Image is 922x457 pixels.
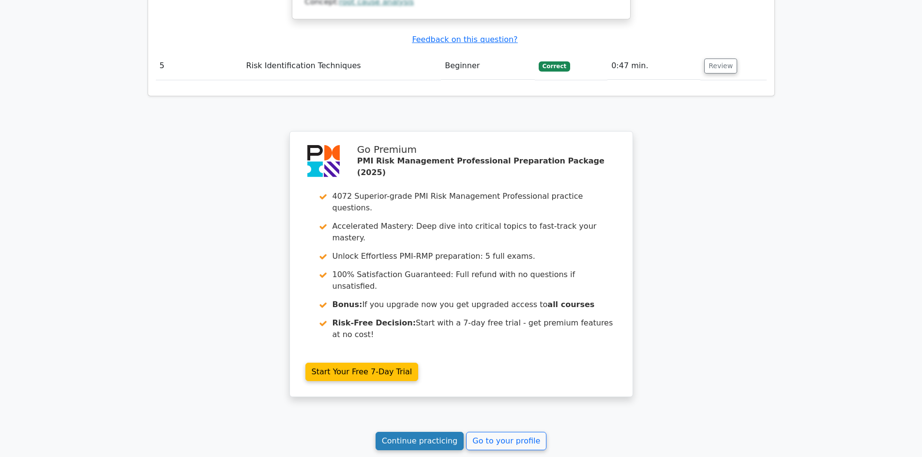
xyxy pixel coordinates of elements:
[704,59,737,74] button: Review
[441,52,534,80] td: Beginner
[376,432,464,450] a: Continue practicing
[305,363,419,381] a: Start Your Free 7-Day Trial
[156,52,242,80] td: 5
[607,52,700,80] td: 0:47 min.
[539,61,570,71] span: Correct
[412,35,517,44] a: Feedback on this question?
[242,52,441,80] td: Risk Identification Techniques
[466,432,546,450] a: Go to your profile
